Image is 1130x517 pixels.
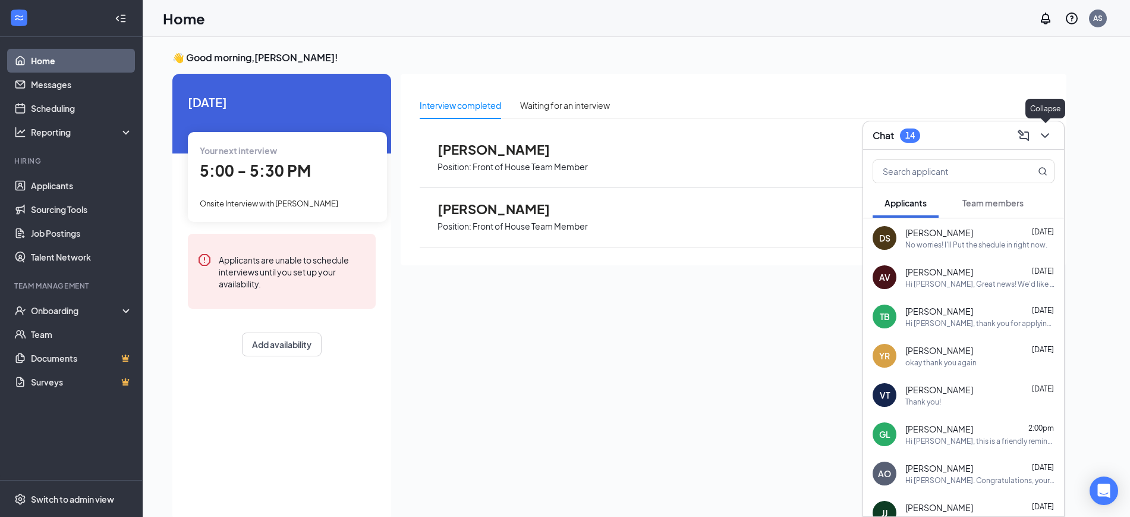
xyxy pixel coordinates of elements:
span: Applicants [885,198,927,208]
div: Hi [PERSON_NAME]. Congratulations, your onsite interview with [DEMOGRAPHIC_DATA]-fil-A for Front ... [905,475,1055,485]
span: [PERSON_NAME] [905,344,973,356]
span: [PERSON_NAME] [905,423,973,435]
span: Onsite Interview with [PERSON_NAME] [200,199,338,208]
span: [DATE] [1032,227,1054,236]
a: SurveysCrown [31,370,133,394]
input: Search applicant [873,160,1014,183]
span: [DATE] [1032,345,1054,354]
div: 14 [905,130,915,140]
div: AV [879,271,890,283]
div: Collapse [1025,99,1065,118]
span: 5:00 - 5:30 PM [200,161,311,180]
span: [DATE] [188,93,376,111]
a: Scheduling [31,96,133,120]
button: ComposeMessage [1014,126,1033,145]
div: Reporting [31,126,133,138]
span: [DATE] [1032,502,1054,511]
span: [PERSON_NAME] [437,201,568,217]
div: Onboarding [31,305,122,317]
div: AO [878,468,891,480]
span: [PERSON_NAME] [905,227,973,239]
span: [PERSON_NAME] [905,502,973,513]
div: Hi [PERSON_NAME], thank you for applying! We’d like to invite you to interview for a Front of Hou... [905,318,1055,328]
h3: 👋 Good morning, [PERSON_NAME] ! [172,51,1066,64]
a: DocumentsCrown [31,346,133,370]
div: VT [880,389,890,401]
div: Thank you! [905,397,941,407]
div: AS [1093,13,1103,23]
a: Applicants [31,174,133,198]
svg: ComposeMessage [1016,129,1031,143]
div: Interview completed [420,99,501,112]
div: DS [879,232,890,244]
a: Talent Network [31,245,133,269]
a: Messages [31,73,133,96]
div: Hi [PERSON_NAME], this is a friendly reminder. Your interview with [DEMOGRAPHIC_DATA]-fil-A for F... [905,436,1055,446]
svg: Collapse [115,12,127,24]
h1: Home [163,8,205,29]
svg: Settings [14,493,26,505]
p: Position: [437,221,471,232]
div: okay thank you again [905,358,977,368]
button: ChevronDown [1035,126,1055,145]
div: No worries! I'll Put the shedule in right now. [905,240,1047,250]
a: Job Postings [31,221,133,245]
svg: Error [197,253,212,267]
div: Waiting for an interview [520,99,610,112]
div: Open Intercom Messenger [1090,477,1118,505]
button: Add availability [242,333,322,356]
div: Team Management [14,281,130,291]
span: 2:00pm [1028,424,1054,433]
div: Hi [PERSON_NAME], Great news! We'd like to invite you to an interview with us for Back of House T... [905,279,1055,289]
span: Team members [962,198,1024,208]
svg: UserCheck [14,305,26,317]
p: Position: [437,161,471,173]
span: [PERSON_NAME] [905,384,973,396]
div: Applicants are unable to schedule interviews until you set up your availability. [219,253,366,290]
span: [DATE] [1032,267,1054,275]
p: Front of House Team Member [473,221,588,232]
span: [DATE] [1032,463,1054,472]
span: [DATE] [1032,384,1054,393]
svg: QuestionInfo [1065,11,1079,26]
p: Front of House Team Member [473,161,588,173]
div: GL [879,428,890,440]
div: TB [880,311,890,322]
div: Hiring [14,156,130,166]
svg: ChevronDown [1038,129,1052,143]
span: [PERSON_NAME] [905,305,973,317]
span: [PERSON_NAME] [437,142,568,157]
span: [PERSON_NAME] [905,462,973,474]
div: Switch to admin view [31,493,114,505]
svg: Analysis [14,126,26,138]
span: [DATE] [1032,306,1054,315]
span: Your next interview [200,145,277,156]
a: Sourcing Tools [31,198,133,221]
h3: Chat [873,129,894,142]
a: Team [31,322,133,346]
svg: WorkstreamLogo [13,12,25,24]
div: YR [879,350,890,362]
svg: MagnifyingGlass [1038,167,1047,176]
span: [PERSON_NAME] [905,266,973,278]
svg: Notifications [1038,11,1053,26]
a: Home [31,49,133,73]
